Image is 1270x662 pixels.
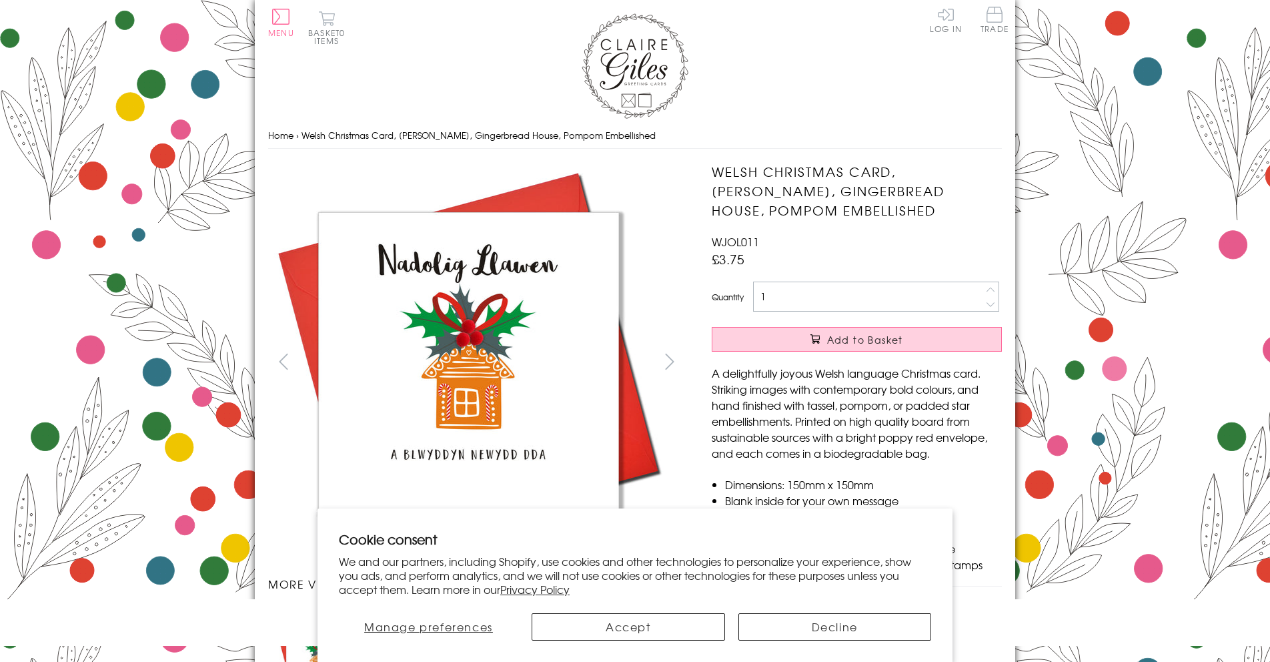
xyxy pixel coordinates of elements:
img: Welsh Christmas Card, Nadolig Llawen, Gingerbread House, Pompom Embellished [685,162,1085,563]
button: Add to Basket [712,327,1002,352]
button: Decline [738,613,932,641]
span: › [296,129,299,141]
span: Trade [981,7,1009,33]
label: Quantity [712,291,744,303]
span: Welsh Christmas Card, [PERSON_NAME], Gingerbread House, Pompom Embellished [301,129,656,141]
span: Manage preferences [364,619,493,635]
a: Trade [981,7,1009,35]
button: next [655,346,685,376]
li: Blank inside for your own message [725,492,1002,509]
img: Claire Giles Greetings Cards [582,13,688,119]
a: Privacy Policy [500,581,570,597]
li: Dimensions: 150mm x 150mm [725,476,1002,492]
a: Home [268,129,293,141]
img: Welsh Christmas Card, Nadolig Llawen, Gingerbread House, Pompom Embellished [268,162,668,563]
button: Menu [268,9,294,37]
h3: More views [268,576,685,592]
span: WJOL011 [712,234,759,250]
button: Basket0 items [308,11,345,45]
button: prev [268,346,298,376]
h2: Cookie consent [339,530,931,549]
span: Add to Basket [827,333,903,346]
button: Manage preferences [339,613,518,641]
p: We and our partners, including Shopify, use cookies and other technologies to personalize your ex... [339,555,931,596]
h1: Welsh Christmas Card, [PERSON_NAME], Gingerbread House, Pompom Embellished [712,162,1002,220]
span: Menu [268,27,294,39]
span: £3.75 [712,250,744,268]
button: Accept [532,613,725,641]
a: Log In [930,7,962,33]
p: A delightfully joyous Welsh language Christmas card. Striking images with contemporary bold colou... [712,365,1002,461]
span: 0 items [314,27,345,47]
nav: breadcrumbs [268,122,1002,149]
